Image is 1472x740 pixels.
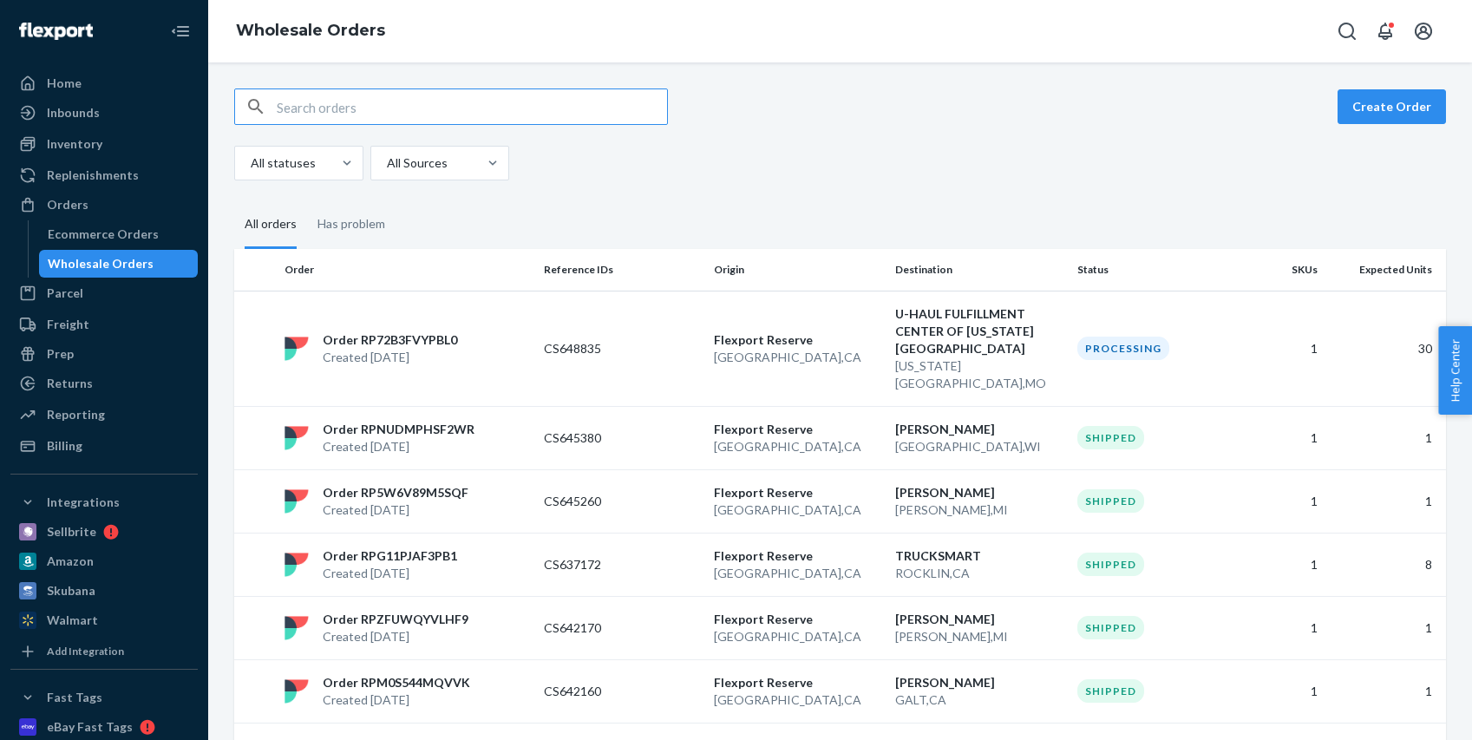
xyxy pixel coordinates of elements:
[895,611,1063,628] p: [PERSON_NAME]
[39,250,199,278] a: Wholesale Orders
[10,684,198,711] button: Fast Tags
[1325,406,1446,469] td: 1
[47,612,98,629] div: Walmart
[285,616,309,640] img: flexport logo
[47,75,82,92] div: Home
[285,679,309,704] img: flexport logo
[47,553,94,570] div: Amazon
[10,577,198,605] a: Skubana
[714,674,882,691] p: Flexport Reserve
[47,196,88,213] div: Orders
[323,565,457,582] p: Created [DATE]
[317,201,385,246] div: Has problem
[47,523,96,540] div: Sellbrite
[10,311,198,338] a: Freight
[47,167,139,184] div: Replenishments
[714,501,882,519] p: [GEOGRAPHIC_DATA] , CA
[323,438,474,455] p: Created [DATE]
[1077,489,1144,513] div: Shipped
[47,582,95,599] div: Skubana
[1325,291,1446,406] td: 30
[1070,249,1240,291] th: Status
[323,349,457,366] p: Created [DATE]
[47,135,102,153] div: Inventory
[245,201,297,249] div: All orders
[10,401,198,429] a: Reporting
[10,518,198,546] a: Sellbrite
[285,553,309,577] img: flexport logo
[10,161,198,189] a: Replenishments
[1338,89,1446,124] button: Create Order
[895,628,1063,645] p: [PERSON_NAME] , MI
[1240,406,1325,469] td: 1
[544,619,683,637] p: CS642170
[1240,533,1325,596] td: 1
[888,249,1070,291] th: Destination
[895,547,1063,565] p: TRUCKSMART
[895,501,1063,519] p: [PERSON_NAME] , MI
[544,556,683,573] p: CS637172
[1077,679,1144,703] div: Shipped
[1330,14,1364,49] button: Open Search Box
[1240,291,1325,406] td: 1
[1240,469,1325,533] td: 1
[1325,659,1446,723] td: 1
[47,406,105,423] div: Reporting
[323,691,470,709] p: Created [DATE]
[47,494,120,511] div: Integrations
[714,565,882,582] p: [GEOGRAPHIC_DATA] , CA
[249,154,251,172] input: All statuses
[544,493,683,510] p: CS645260
[10,432,198,460] a: Billing
[47,345,74,363] div: Prep
[39,220,199,248] a: Ecommerce Orders
[1077,553,1144,576] div: Shipped
[385,154,387,172] input: All Sources
[236,21,385,40] a: Wholesale Orders
[323,611,468,628] p: Order RPZFUWQYVLHF9
[1438,326,1472,415] button: Help Center
[285,489,309,514] img: flexport logo
[544,429,683,447] p: CS645380
[323,331,457,349] p: Order RP72B3FVYPBL0
[707,249,889,291] th: Origin
[895,357,1063,392] p: [US_STATE][GEOGRAPHIC_DATA] , MO
[285,337,309,361] img: flexport logo
[1077,426,1144,449] div: Shipped
[278,249,537,291] th: Order
[48,255,154,272] div: Wholesale Orders
[323,421,474,438] p: Order RPNUDMPHSF2WR
[10,130,198,158] a: Inventory
[1325,533,1446,596] td: 8
[163,14,198,49] button: Close Navigation
[895,484,1063,501] p: [PERSON_NAME]
[1240,596,1325,659] td: 1
[47,285,83,302] div: Parcel
[714,438,882,455] p: [GEOGRAPHIC_DATA] , CA
[10,641,198,662] a: Add Integration
[323,628,468,645] p: Created [DATE]
[10,191,198,219] a: Orders
[10,69,198,97] a: Home
[48,226,159,243] div: Ecommerce Orders
[895,565,1063,582] p: ROCKLIN , CA
[714,484,882,501] p: Flexport Reserve
[1240,659,1325,723] td: 1
[47,437,82,455] div: Billing
[47,718,133,736] div: eBay Fast Tags
[714,349,882,366] p: [GEOGRAPHIC_DATA] , CA
[10,99,198,127] a: Inbounds
[714,691,882,709] p: [GEOGRAPHIC_DATA] , CA
[537,249,707,291] th: Reference IDs
[277,89,667,124] input: Search orders
[714,628,882,645] p: [GEOGRAPHIC_DATA] , CA
[544,340,683,357] p: CS648835
[1325,249,1446,291] th: Expected Units
[10,606,198,634] a: Walmart
[10,279,198,307] a: Parcel
[895,438,1063,455] p: [GEOGRAPHIC_DATA] , WI
[1325,596,1446,659] td: 1
[323,547,457,565] p: Order RPG11PJAF3PB1
[1406,14,1441,49] button: Open account menu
